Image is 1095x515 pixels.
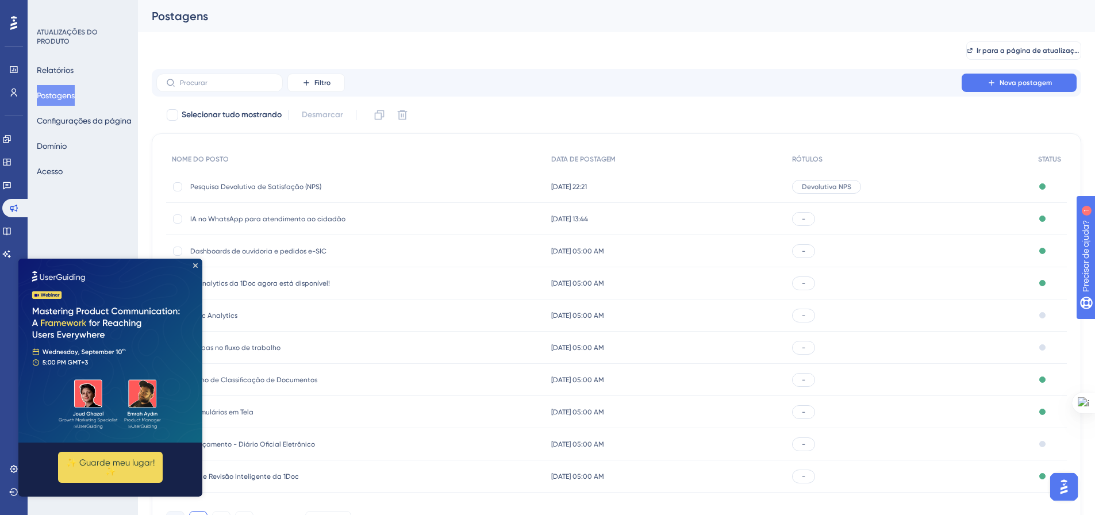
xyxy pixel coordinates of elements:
[190,408,253,416] font: Formulários em Tela
[802,440,805,448] font: -
[182,110,282,120] font: Selecionar tudo mostrando
[175,5,179,9] div: Fechar visualização
[37,136,67,156] button: Domínio
[190,183,321,191] font: Pesquisa Devolutiva de Satisfação (NPS)
[802,247,805,255] font: -
[551,312,604,320] font: [DATE] 05:00 AM
[37,66,74,75] font: Relatórios
[190,440,315,448] font: Lançamento - Diário Oficial Eletrônico
[802,376,805,384] font: -
[551,408,604,416] font: [DATE] 05:00 AM
[190,344,281,352] font: Etapas no fluxo de trabalho
[792,155,823,163] font: RÓTULOS
[190,376,317,384] font: Plano de Classificação de Documentos
[802,344,805,352] font: -
[551,155,616,163] font: DATA DE POSTAGEM
[1047,470,1081,504] iframe: Iniciador do Assistente de IA do UserGuiding
[152,9,208,23] font: Postagens
[37,116,132,125] font: Configurações da página
[180,79,273,87] input: Procurar
[302,110,343,120] font: Desmarcar
[190,247,326,255] font: Dashboards de ouvidoria e pedidos e-SIC
[37,28,98,45] font: ATUALIZAÇÕES DO PRODUTO
[190,279,330,287] font: O Analytics da 1Doc agora está disponível!
[551,279,604,287] font: [DATE] 05:00 AM
[551,247,604,255] font: [DATE] 05:00 AM
[37,167,63,176] font: Acesso
[966,41,1081,60] button: Ir para a página de atualizações do produto
[37,161,63,182] button: Acesso
[27,5,99,14] font: Precisar de ajuda?
[551,215,588,223] font: [DATE] 13:44
[802,312,805,320] font: -
[551,183,587,191] font: [DATE] 22:21
[1000,79,1052,87] font: Nova postagem
[1038,155,1061,163] font: STATUS
[48,199,136,218] font: ✨ Guarde meu lugar!✨
[802,279,805,287] font: -
[962,74,1077,92] button: Nova postagem
[551,344,604,352] font: [DATE] 05:00 AM
[37,60,74,80] button: Relatórios
[314,79,331,87] font: Filtro
[37,85,75,106] button: Postagens
[190,215,345,223] font: IA no WhatsApp para atendimento ao cidadão
[37,141,67,151] font: Domínio
[37,91,75,100] font: Postagens
[551,472,604,481] font: [DATE] 05:00 AM
[107,7,110,13] font: 1
[802,215,805,223] font: -
[190,472,299,481] font: IA de Revisão Inteligente da 1Doc
[190,312,237,320] font: 1Doc Analytics
[296,105,349,125] button: Desmarcar
[37,110,132,131] button: Configurações da página
[172,155,229,163] font: NOME DO POSTO
[802,183,851,191] font: Devolutiva NPS
[40,193,144,224] button: ✨ Guarde meu lugar!✨
[802,472,805,481] font: -
[551,376,604,384] font: [DATE] 05:00 AM
[802,408,805,416] font: -
[551,440,604,448] font: [DATE] 05:00 AM
[287,74,345,92] button: Filtro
